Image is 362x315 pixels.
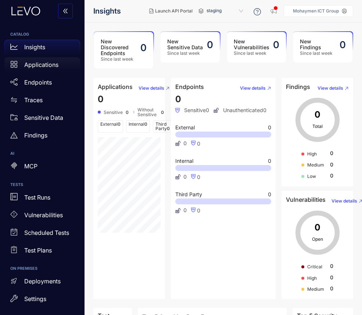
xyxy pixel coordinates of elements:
[307,264,322,269] span: Critical
[268,158,271,164] span: 0
[10,96,18,104] span: swap
[183,140,187,146] span: 0
[330,162,333,168] span: 0
[24,247,52,254] p: Test Plans
[10,183,74,187] h6: TESTS
[312,82,349,94] button: View details
[93,7,121,15] span: Insights
[300,39,333,50] h3: New Findings
[98,94,104,104] span: 0
[234,82,271,94] button: View details
[4,208,80,225] a: Vulnerabilities
[293,8,339,14] p: Mohaymen ICT Group
[137,107,158,118] span: Without Sensitive
[58,4,73,18] button: double-left
[4,243,80,261] a: Test Plans
[24,61,58,68] p: Applications
[286,83,310,90] h4: Findings
[167,126,170,131] span: 0
[24,132,47,139] p: Findings
[10,266,74,271] h6: ON PREMISES
[24,79,52,86] p: Endpoints
[307,286,324,292] span: Medium
[101,39,140,56] h3: New Discovered Endpoints
[118,121,121,127] span: 0
[10,151,74,156] h6: AI
[307,151,317,157] span: High
[175,125,195,130] span: External
[240,86,266,91] span: View details
[62,8,68,15] span: double-left
[307,275,317,281] span: High
[4,75,80,93] a: Endpoints
[268,192,271,197] span: 0
[330,263,333,269] span: 0
[175,192,202,197] span: Third Party
[10,32,74,37] h6: CATALOG
[24,278,61,284] p: Deployments
[307,162,324,168] span: Medium
[183,174,187,180] span: 0
[175,158,193,164] span: Internal
[268,125,271,130] span: 0
[331,198,357,204] span: View details
[4,274,80,291] a: Deployments
[4,57,80,75] a: Applications
[197,207,200,214] span: 0
[340,39,346,50] h2: 0
[4,225,80,243] a: Scheduled Tests
[234,39,269,50] h3: New Vulnerabilities
[175,83,204,90] h4: Endpoints
[286,196,326,203] h4: Vulnerabilities
[4,110,80,128] a: Sensitive Data
[24,212,63,218] p: Vulnerabilities
[133,82,170,94] button: View details
[153,120,172,133] span: Third Party
[207,39,213,50] h2: 0
[101,57,140,62] span: Since last week
[98,83,133,90] h4: Applications
[273,39,279,50] h2: 0
[4,93,80,110] a: Traces
[143,5,198,17] button: Launch API Portal
[197,174,200,180] span: 0
[307,173,316,179] span: Low
[175,94,181,104] span: 0
[4,40,80,57] a: Insights
[175,107,209,113] span: Sensitive 0
[139,86,164,91] span: View details
[24,229,69,236] p: Scheduled Tests
[167,51,203,56] span: Since last week
[4,190,80,208] a: Test Runs
[167,39,203,50] h3: New Sensitive Data
[24,114,63,121] p: Sensitive Data
[4,128,80,146] a: Findings
[126,110,129,115] b: 0
[4,291,80,309] a: Settings
[98,120,123,133] span: External
[4,159,80,177] a: MCP
[207,5,245,17] span: staging
[330,173,333,179] span: 0
[214,107,266,113] span: Unauthenticated 0
[234,51,269,56] span: Since last week
[318,86,343,91] span: View details
[300,51,333,56] span: Since last week
[155,8,193,14] span: Launch API Portal
[24,97,43,103] p: Traces
[24,44,45,50] p: Insights
[10,132,18,139] span: warning
[197,140,200,147] span: 0
[144,121,147,127] span: 0
[104,110,123,115] span: Sensitive
[24,194,50,201] p: Test Runs
[140,42,147,53] h2: 0
[126,120,150,133] span: Internal
[330,286,333,291] span: 0
[161,110,164,115] b: 0
[183,207,187,213] span: 0
[24,163,37,169] p: MCP
[330,150,333,156] span: 0
[24,296,46,302] p: Settings
[330,275,333,280] span: 0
